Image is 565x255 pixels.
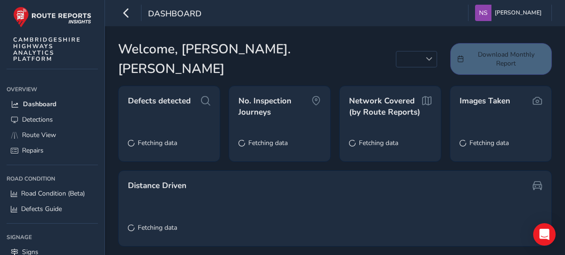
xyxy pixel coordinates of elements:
[495,5,542,21] span: [PERSON_NAME]
[7,96,98,112] a: Dashboard
[359,138,398,147] span: Fetching data
[128,180,186,191] span: Distance Driven
[148,8,201,21] span: Dashboard
[22,115,53,124] span: Detections
[22,131,56,139] span: Route View
[23,100,56,109] span: Dashboard
[7,172,98,186] div: Road Condition
[7,82,98,96] div: Overview
[13,36,81,62] span: CAMBRIDGESHIRE HIGHWAYS ANALYTICS PLATFORM
[21,204,62,213] span: Defects Guide
[13,7,91,28] img: rr logo
[7,230,98,244] div: Signage
[138,223,177,232] span: Fetching data
[475,5,491,21] img: diamond-layout
[7,186,98,201] a: Road Condition (Beta)
[22,146,44,155] span: Repairs
[475,5,545,21] button: [PERSON_NAME]
[238,95,312,117] span: No. Inspection Journeys
[7,112,98,127] a: Detections
[128,95,191,107] span: Defects detected
[7,143,98,158] a: Repairs
[349,95,422,117] span: Network Covered (by Route Reports)
[21,189,85,198] span: Road Condition (Beta)
[533,223,556,246] div: Open Intercom Messenger
[7,127,98,143] a: Route View
[118,39,396,79] span: Welcome, [PERSON_NAME].[PERSON_NAME]
[138,138,177,147] span: Fetching data
[248,138,288,147] span: Fetching data
[7,201,98,217] a: Defects Guide
[460,95,510,107] span: Images Taken
[469,138,509,147] span: Fetching data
